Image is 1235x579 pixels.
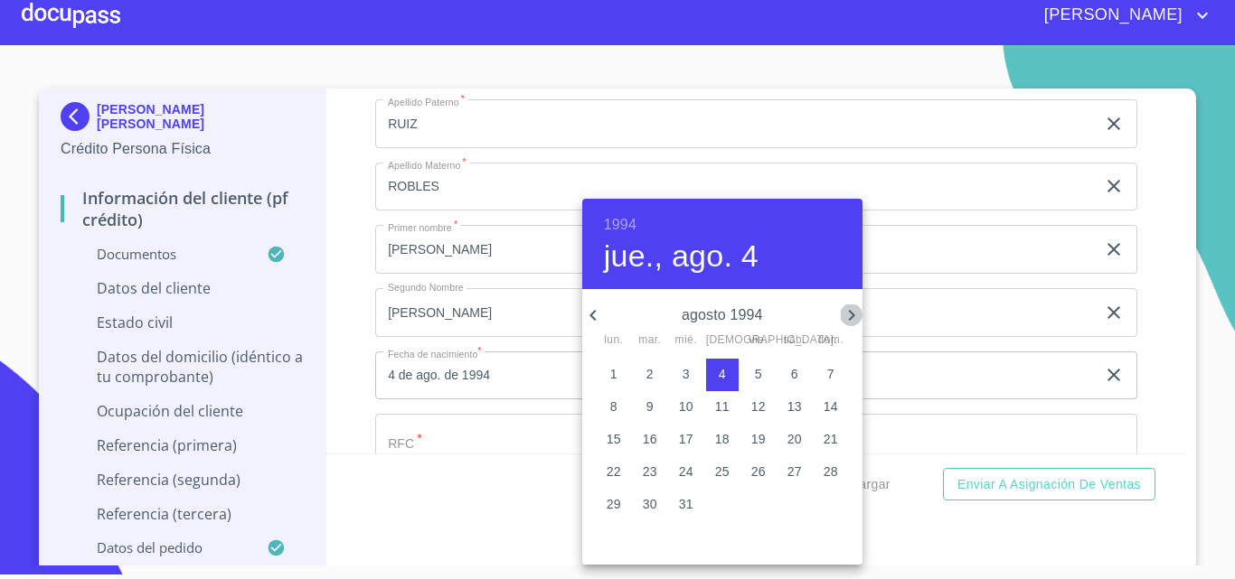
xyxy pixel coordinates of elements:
p: 20 [787,430,802,448]
p: 13 [787,397,802,416]
button: 3 [670,359,702,391]
button: 9 [634,391,666,424]
button: 8 [598,391,630,424]
p: 23 [643,462,657,481]
p: 31 [679,495,693,513]
button: 4 [706,359,739,391]
span: sáb. [778,332,811,350]
button: 30 [634,489,666,521]
p: 25 [715,462,730,481]
button: 11 [706,391,739,424]
p: 29 [607,495,621,513]
button: 22 [598,456,630,489]
p: 22 [607,462,621,481]
button: 24 [670,456,702,489]
button: 25 [706,456,739,489]
p: 15 [607,430,621,448]
span: dom. [815,332,847,350]
p: 7 [827,365,834,383]
span: [DEMOGRAPHIC_DATA]. [706,332,739,350]
button: 31 [670,489,702,521]
p: 6 [791,365,798,383]
p: 14 [824,397,838,416]
p: 11 [715,397,730,416]
span: mié. [670,332,702,350]
p: 10 [679,397,693,416]
p: 30 [643,495,657,513]
button: 18 [706,424,739,456]
button: 20 [778,424,811,456]
p: 3 [683,365,690,383]
button: 6 [778,359,811,391]
button: 7 [815,359,847,391]
button: 1 [598,359,630,391]
p: 17 [679,430,693,448]
button: 26 [742,456,775,489]
button: jue., ago. 4 [604,238,759,275]
p: 27 [787,462,802,481]
button: 21 [815,424,847,456]
p: 28 [824,462,838,481]
span: lun. [598,332,630,350]
button: 19 [742,424,775,456]
p: 1 [610,365,617,383]
button: 16 [634,424,666,456]
span: vie. [742,332,775,350]
p: 16 [643,430,657,448]
button: 27 [778,456,811,489]
p: agosto 1994 [604,304,841,326]
p: 4 [719,365,726,383]
p: 9 [646,397,654,416]
button: 5 [742,359,775,391]
span: mar. [634,332,666,350]
p: 18 [715,430,730,448]
button: 23 [634,456,666,489]
button: 10 [670,391,702,424]
button: 14 [815,391,847,424]
p: 24 [679,462,693,481]
p: 19 [751,430,766,448]
p: 5 [755,365,762,383]
button: 2 [634,359,666,391]
p: 2 [646,365,654,383]
button: 12 [742,391,775,424]
p: 26 [751,462,766,481]
button: 29 [598,489,630,521]
p: 8 [610,397,617,416]
button: 13 [778,391,811,424]
button: 15 [598,424,630,456]
p: 21 [824,430,838,448]
button: 28 [815,456,847,489]
button: 17 [670,424,702,456]
button: 1994 [604,212,636,238]
p: 12 [751,397,766,416]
